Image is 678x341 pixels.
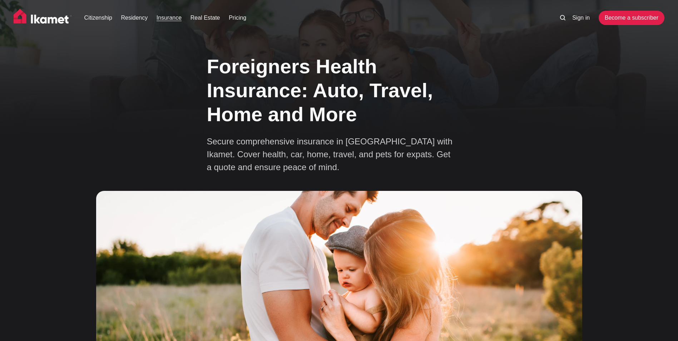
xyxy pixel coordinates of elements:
img: Ikamet home [14,9,72,27]
a: Become a subscriber [599,11,664,25]
a: Pricing [229,14,246,22]
a: Insurance [157,14,182,22]
a: Real Estate [190,14,220,22]
a: Sign in [572,14,590,22]
p: Secure comprehensive insurance in [GEOGRAPHIC_DATA] with Ikamet. Cover health, car, home, travel,... [207,135,457,174]
a: Citizenship [84,14,112,22]
a: Residency [121,14,148,22]
h1: Foreigners Health Insurance: Auto, Travel, Home and More [207,54,471,127]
